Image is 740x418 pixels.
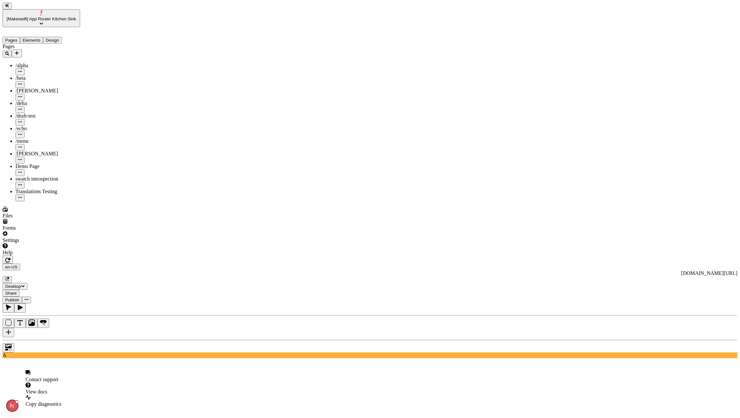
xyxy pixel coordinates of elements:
button: Text [14,319,26,328]
div: Forms [3,225,80,231]
div: /draft-test [16,113,80,119]
div: /beta [16,75,80,81]
p: Cookie Test Route [3,5,94,11]
div: Pages [3,44,80,49]
span: Copy diagnostics [26,401,61,407]
button: Publish [3,297,22,303]
span: Contact support [26,377,58,382]
button: Button [37,319,49,328]
button: Image [26,319,37,328]
div: Files [3,213,80,219]
div: Demo Page [16,163,80,169]
div: /menu [16,138,80,144]
div: Translations Testing [16,189,80,194]
div: [URL][DOMAIN_NAME] [3,270,737,276]
button: Share [3,290,19,297]
span: en-US [5,265,17,269]
div: /delta [16,100,80,106]
span: View docs [26,389,47,394]
div: swatch introspection [16,176,80,182]
button: Desktop [3,283,27,290]
button: [Makeswift] App Router Kitchen Sink [3,9,80,27]
div: /[PERSON_NAME] [16,88,80,94]
button: Design [43,37,62,44]
span: Desktop [5,284,21,289]
div: Help [3,250,80,256]
div: /echo [16,126,80,131]
span: Share [5,291,17,296]
span: Publish [5,298,19,302]
div: A [3,352,737,358]
button: Open locale picker [3,264,20,270]
button: Add new [12,49,22,57]
button: Pages [3,37,20,44]
div: Settings [3,237,80,243]
button: Box [3,319,14,328]
span: [Makeswift] App Router Kitchen Sink [7,16,76,21]
div: /alpha [16,63,80,68]
button: Elements [20,37,43,44]
div: /[PERSON_NAME] [16,151,80,157]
